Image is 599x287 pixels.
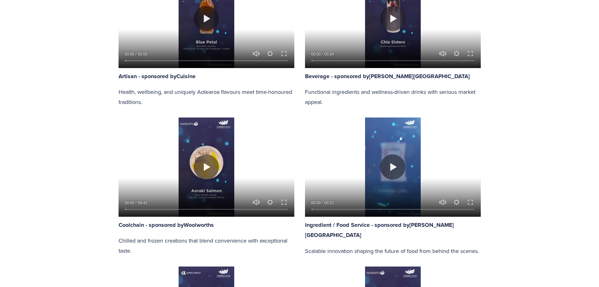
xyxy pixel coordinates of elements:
[119,72,176,80] strong: Artisan - sponsored by
[119,221,184,229] strong: Coolchain - sponsored by
[305,221,409,229] strong: Ingredient / Food Service - sponsored by
[305,87,481,107] p: Functional ingredients and wellness-driven drinks with serious market appeal.
[125,58,288,63] input: Seek
[194,154,219,180] button: Play
[176,72,196,80] a: Cuisine
[311,51,322,57] div: Current time
[380,6,405,31] button: Play
[184,221,214,229] strong: Woolworths
[305,246,481,256] p: Scalable innovation shaping the future of food from behind the scenes.
[125,200,136,206] div: Current time
[119,87,294,107] p: Health, wellbeing, and uniquely Aotearoa flavours meet time-honoured traditions.
[305,221,454,239] a: [PERSON_NAME][GEOGRAPHIC_DATA]
[119,236,294,255] p: Chilled and frozen creations that blend convenience with exceptional taste.
[136,200,149,206] div: Duration
[311,58,474,63] input: Seek
[380,154,405,180] button: Play
[305,72,369,80] strong: Beverage - sponsored by
[322,200,336,206] div: Duration
[125,207,288,211] input: Seek
[369,72,470,80] a: [PERSON_NAME][GEOGRAPHIC_DATA]
[311,207,474,211] input: Seek
[184,221,214,229] a: Woolworths
[136,51,149,57] div: Duration
[311,200,322,206] div: Current time
[194,6,219,31] button: Play
[322,51,336,57] div: Duration
[125,51,136,57] div: Current time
